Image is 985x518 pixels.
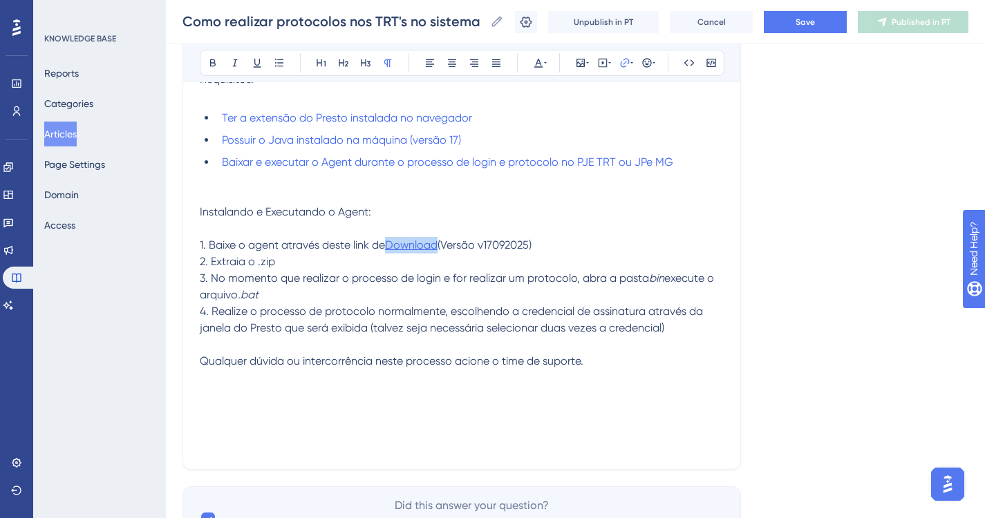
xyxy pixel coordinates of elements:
[200,271,649,285] span: 3. No momento que realizar o processo de login e for realizar um protocolo, abra a pasta
[574,17,633,28] span: Unpublish in PT
[649,271,664,285] em: bin
[548,11,659,33] button: Unpublish in PT
[44,182,79,207] button: Domain
[222,133,461,146] a: Possuir o Java instalado na máquina (versão 17)
[927,463,968,505] iframe: UserGuiding AI Assistant Launcher
[200,255,275,268] span: 2. Extraia o .zip
[44,152,105,177] button: Page Settings
[182,12,485,31] input: Article Name
[32,3,86,20] span: Need Help?
[697,17,726,28] span: Cancel
[670,11,753,33] button: Cancel
[200,305,706,334] span: 4. Realize o processo de protocolo normalmente, escolhendo a credencial de assinatura através da ...
[200,238,385,251] span: 1. Baixe o agent através deste link de
[438,238,532,251] span: (Versão v17092025)
[44,33,116,44] div: KNOWLEDGE BASE
[764,11,847,33] button: Save
[238,288,259,301] em: .bat
[796,17,815,28] span: Save
[222,111,472,124] a: Ter a extensão do Presto instalada no navegador
[385,238,438,251] a: Download
[200,354,583,367] span: Qualquer dúvida ou intercorrência neste processo acione o time de suporte.
[44,122,77,146] button: Articles
[395,497,549,514] span: Did this answer your question?
[222,155,673,169] a: Baixar e executar o Agent durante o processo de login e protocolo no PJE TRT ou JPe MG
[200,205,371,218] span: Instalando e Executando o Agent:
[44,213,75,238] button: Access
[892,17,950,28] span: Published in PT
[858,11,968,33] button: Published in PT
[44,61,79,86] button: Reports
[44,91,93,116] button: Categories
